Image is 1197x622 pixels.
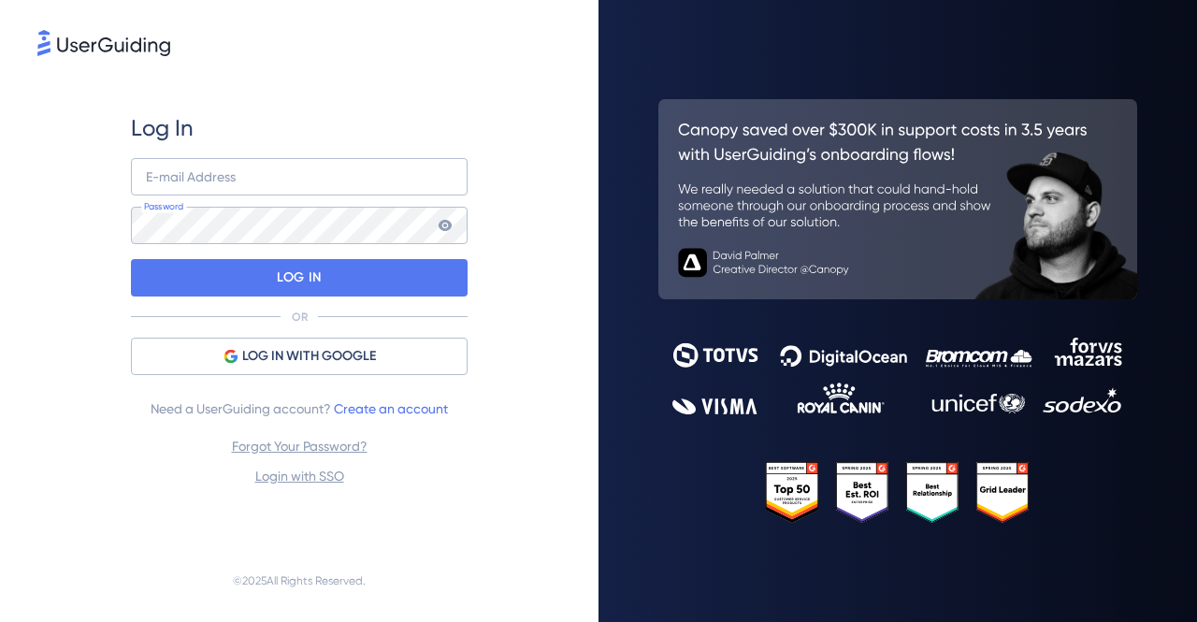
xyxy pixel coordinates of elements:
[151,398,448,420] span: Need a UserGuiding account?
[277,263,321,293] p: LOG IN
[672,338,1122,414] img: 9302ce2ac39453076f5bc0f2f2ca889b.svg
[131,158,468,195] input: example@company.com
[658,99,1137,299] img: 26c0aa7c25a843aed4baddd2b5e0fa68.svg
[255,469,344,484] a: Login with SSO
[334,401,448,416] a: Create an account
[766,462,1030,522] img: 25303e33045975176eb484905ab012ff.svg
[233,570,366,592] span: © 2025 All Rights Reserved.
[37,30,170,56] img: 8faab4ba6bc7696a72372aa768b0286c.svg
[131,113,194,143] span: Log In
[292,310,308,325] p: OR
[232,439,368,454] a: Forgot Your Password?
[242,345,376,368] span: LOG IN WITH GOOGLE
